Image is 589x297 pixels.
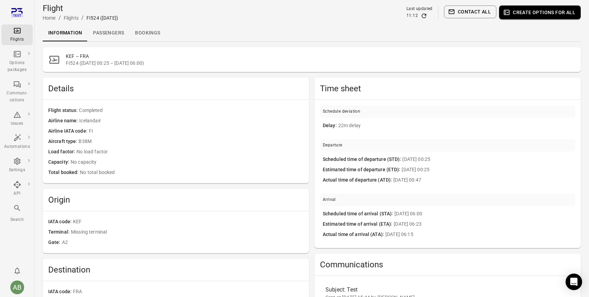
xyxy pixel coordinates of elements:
div: Options packages [4,60,30,73]
span: Airline name [48,117,79,125]
span: A2 [62,239,303,246]
span: Delay [323,122,338,130]
span: IATA code [48,218,73,226]
div: FI524 ([DATE]) [86,14,118,21]
span: [DATE] 00:47 [393,176,572,184]
span: Icelandair [79,117,303,125]
nav: Breadcrumbs [43,14,118,22]
li: / [81,14,84,22]
span: FI524 ([DATE] 00:25 – [DATE] 06:00) [66,60,575,66]
span: No total booked [80,169,303,176]
a: Options packages [1,48,33,75]
span: Estimated time of arrival (ETA) [323,221,394,228]
div: Arrival [323,196,336,203]
li: / [59,14,61,22]
div: Last updated [406,6,433,12]
span: IATA code [48,288,73,296]
h2: Details [48,83,303,94]
span: No capacity [71,158,303,166]
div: 11:12 [406,12,418,19]
span: Missing terminal [71,228,303,236]
div: Flights [4,36,30,43]
span: Capacity [48,158,71,166]
h2: KEF – FRA [66,53,575,60]
div: Subject: Test [325,286,509,294]
button: Aslaug Bjarnadottir [8,278,27,297]
a: Information [43,25,87,41]
span: [DATE] 00:25 [402,166,572,174]
a: Issues [1,109,33,129]
span: Gate [48,239,62,246]
span: FI [89,127,303,135]
span: Actual time of departure (ATD) [323,176,393,184]
div: Issues [4,120,30,127]
span: No load factor [76,148,303,156]
button: Contact all [444,6,496,18]
span: [DATE] 06:00 [394,210,572,218]
button: Refresh data [421,12,427,19]
button: Create options for all [499,6,581,19]
a: API [1,178,33,199]
a: Flights [1,24,33,45]
span: Flight status [48,107,79,114]
button: Notifications [10,264,24,278]
button: Search [1,202,33,225]
span: B38M [79,138,303,145]
a: Automations [1,132,33,152]
div: Open Intercom Messenger [566,274,582,290]
span: KEF [73,218,303,226]
a: Flights [64,15,79,21]
span: [DATE] 06:23 [394,221,572,228]
a: Communi-cations [1,78,33,106]
h2: Time sheet [320,83,575,94]
div: AB [10,280,24,294]
a: Settings [1,155,33,176]
span: Total booked [48,169,80,176]
h1: Flight [43,3,118,14]
div: API [4,190,30,197]
div: Departure [323,142,342,149]
div: Local navigation [43,25,581,41]
a: Bookings [130,25,166,41]
span: Estimated time of departure (ETD) [323,166,402,174]
span: Scheduled time of departure (STD) [323,156,402,163]
span: [DATE] 06:15 [385,231,572,238]
span: Actual time of arrival (ATA) [323,231,385,238]
span: 22m delay [338,122,572,130]
span: Scheduled time of arrival (STA) [323,210,394,218]
h2: Destination [48,264,303,275]
span: Terminal [48,228,71,236]
span: Airline IATA code [48,127,89,135]
span: FRA [73,288,303,296]
a: Home [43,15,56,21]
div: Settings [4,167,30,174]
div: Communi-cations [4,90,30,104]
span: [DATE] 00:25 [402,156,572,163]
span: Aircraft type [48,138,79,145]
h2: Origin [48,194,303,205]
div: Schedule deviation [323,108,360,115]
h2: Communications [320,259,575,270]
div: Search [4,216,30,223]
div: Automations [4,143,30,150]
span: Completed [79,107,303,114]
span: Load factor [48,148,76,156]
a: Passengers [87,25,130,41]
